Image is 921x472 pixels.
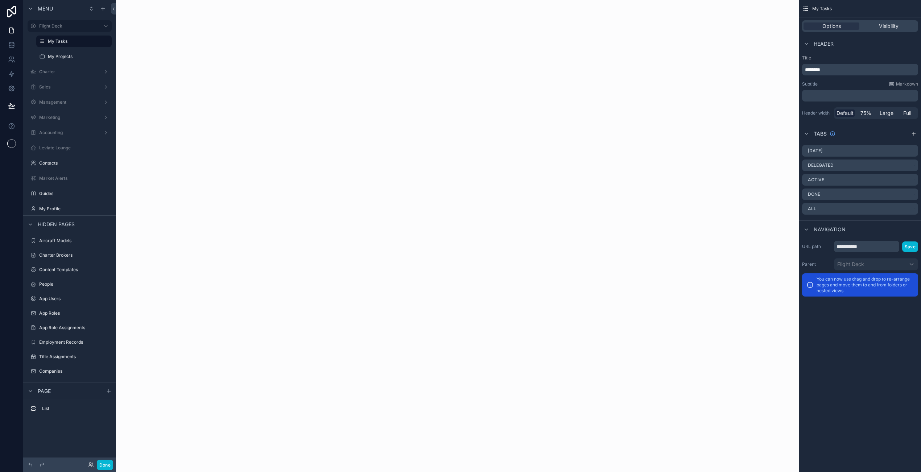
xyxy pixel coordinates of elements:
[39,252,110,258] label: Charter Brokers
[42,406,109,411] label: List
[802,81,818,87] label: Subtitle
[28,278,112,290] a: People
[39,99,100,105] label: Management
[39,354,110,360] label: Title Assignments
[802,261,831,267] label: Parent
[860,109,871,117] span: 75%
[39,160,110,166] label: Contacts
[38,388,51,395] span: Page
[903,109,911,117] span: Full
[896,81,918,87] span: Markdown
[28,264,112,276] a: Content Templates
[39,281,110,287] label: People
[817,276,914,294] p: You can now use drag and drop to re-arrange pages and move them to and from folders or nested views
[808,148,822,154] label: [DATE]
[39,175,110,181] label: Market Alerts
[23,399,116,422] div: scrollable content
[834,258,918,270] button: Flight Deck
[39,23,97,29] label: Flight Deck
[36,36,112,47] a: My Tasks
[28,173,112,184] a: Market Alerts
[808,177,824,183] label: Active
[28,203,112,215] a: My Profile
[889,81,918,87] a: Markdown
[28,249,112,261] a: Charter Brokers
[802,110,831,116] label: Header width
[39,191,110,196] label: Guides
[28,235,112,247] a: Aircraft Models
[48,38,107,44] label: My Tasks
[879,22,899,30] span: Visibility
[880,109,893,117] span: Large
[38,5,53,12] span: Menu
[837,109,854,117] span: Default
[28,188,112,199] a: Guides
[902,241,918,252] button: Save
[28,112,112,123] a: Marketing
[39,115,100,120] label: Marketing
[39,69,100,75] label: Charter
[814,130,827,137] span: Tabs
[28,351,112,363] a: Title Assignments
[48,54,110,59] label: My Projects
[39,145,110,151] label: Leviate Lounge
[28,20,112,32] a: Flight Deck
[28,96,112,108] a: Management
[802,244,831,249] label: URL path
[814,40,834,47] span: Header
[39,310,110,316] label: App Roles
[28,81,112,93] a: Sales
[837,261,864,268] span: Flight Deck
[39,206,110,212] label: My Profile
[808,191,820,197] label: Done
[36,51,112,62] a: My Projects
[812,6,832,12] span: My Tasks
[38,221,75,228] span: Hidden pages
[28,293,112,305] a: App Users
[39,325,110,331] label: App Role Assignments
[39,339,110,345] label: Employment Records
[28,307,112,319] a: App Roles
[28,365,112,377] a: Companies
[28,336,112,348] a: Employment Records
[39,238,110,244] label: Aircraft Models
[39,267,110,273] label: Content Templates
[39,84,100,90] label: Sales
[97,460,113,470] button: Done
[802,90,918,102] div: scrollable content
[814,226,846,233] span: Navigation
[28,157,112,169] a: Contacts
[802,64,918,75] div: scrollable content
[39,130,100,136] label: Accounting
[802,55,918,61] label: Title
[28,127,112,138] a: Accounting
[28,66,112,78] a: Charter
[28,142,112,154] a: Leviate Lounge
[808,206,816,212] label: All
[28,322,112,334] a: App Role Assignments
[39,368,110,374] label: Companies
[822,22,841,30] span: Options
[39,296,110,302] label: App Users
[28,380,112,392] a: Projects
[808,162,834,168] label: Delegated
